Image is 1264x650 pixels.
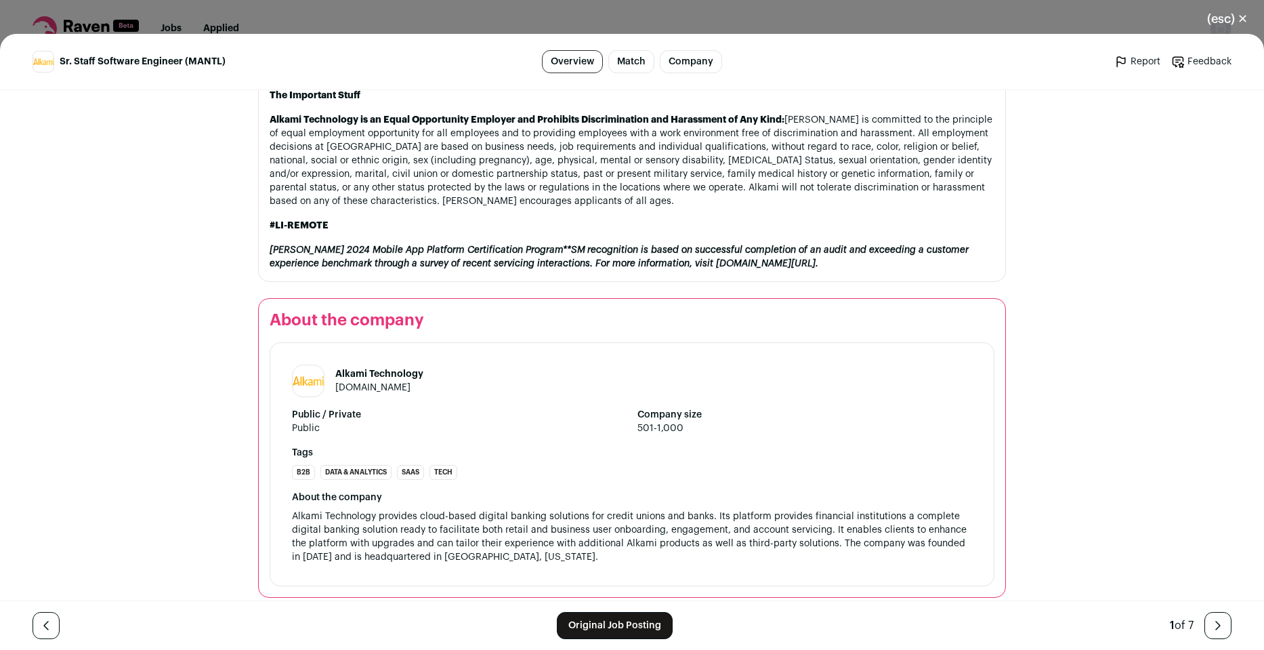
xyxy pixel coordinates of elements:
[637,422,972,435] span: 501-1,000
[270,91,360,100] strong: The Important Stuff
[1171,55,1231,68] a: Feedback
[660,50,722,73] a: Company
[637,408,972,422] strong: Company size
[1114,55,1160,68] a: Report
[335,367,423,381] h1: Alkami Technology
[542,50,603,73] a: Overview
[1170,617,1194,634] div: of 7
[270,245,585,255] em: [PERSON_NAME] 2024 Mobile App Platform Certification Program**SM
[270,245,969,268] em: recognition is based on successful completion of an audit and exceeding a customer experience ben...
[320,465,392,480] li: Data & Analytics
[292,465,315,480] li: B2B
[60,55,226,68] span: Sr. Staff Software Engineer (MANTL)
[292,422,627,435] span: Public
[270,115,784,125] strong: Alkami Technology is an Equal Opportunity Employer and Prohibits Discrimination and Harassment of...
[397,465,424,480] li: SaaS
[557,612,673,639] a: Original Job Posting
[292,446,972,460] strong: Tags
[335,383,410,392] a: [DOMAIN_NAME]
[1170,620,1175,631] span: 1
[1191,4,1264,34] button: Close modal
[292,491,972,504] div: About the company
[270,221,329,230] strong: #LI-REMOTE
[608,50,654,73] a: Match
[270,310,994,331] h2: About the company
[293,376,324,386] img: c845aac2789c1b30fdc3eb4176dac537391df06ed23acd8e89f60a323ad6dbd0.png
[33,58,54,64] img: c845aac2789c1b30fdc3eb4176dac537391df06ed23acd8e89f60a323ad6dbd0.png
[292,408,627,422] strong: Public / Private
[292,512,969,562] span: Alkami Technology provides cloud-based digital banking solutions for credit unions and banks. Its...
[270,113,994,208] p: [PERSON_NAME] is committed to the principle of equal employment opportunity for all employees and...
[429,465,457,480] li: Tech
